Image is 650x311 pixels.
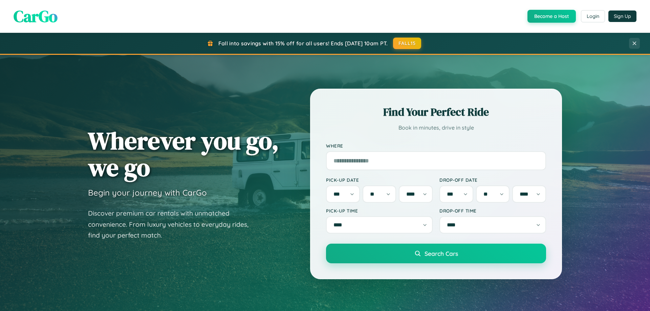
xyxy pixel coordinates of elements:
button: Search Cars [326,244,546,263]
label: Drop-off Time [439,208,546,214]
label: Pick-up Time [326,208,433,214]
h1: Wherever you go, we go [88,127,279,181]
button: Sign Up [608,10,636,22]
p: Discover premium car rentals with unmatched convenience. From luxury vehicles to everyday rides, ... [88,208,257,241]
h2: Find Your Perfect Ride [326,105,546,119]
label: Where [326,143,546,149]
span: CarGo [14,5,58,27]
p: Book in minutes, drive in style [326,123,546,133]
label: Drop-off Date [439,177,546,183]
h3: Begin your journey with CarGo [88,187,207,198]
span: Fall into savings with 15% off for all users! Ends [DATE] 10am PT. [218,40,388,47]
label: Pick-up Date [326,177,433,183]
span: Search Cars [425,250,458,257]
button: Login [581,10,605,22]
button: Become a Host [527,10,576,23]
button: FALL15 [393,38,421,49]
